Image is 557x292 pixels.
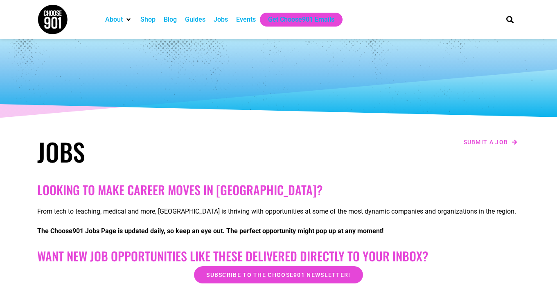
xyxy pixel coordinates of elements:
[164,15,177,25] a: Blog
[214,15,228,25] a: Jobs
[37,249,520,263] h2: Want New Job Opportunities like these Delivered Directly to your Inbox?
[503,13,516,26] div: Search
[37,207,520,216] p: From tech to teaching, medical and more, [GEOGRAPHIC_DATA] is thriving with opportunities at some...
[268,15,334,25] a: Get Choose901 Emails
[206,272,350,278] span: Subscribe to the Choose901 newsletter!
[37,137,275,166] h1: Jobs
[140,15,156,25] a: Shop
[461,137,520,147] a: Submit a job
[37,227,383,235] strong: The Choose901 Jobs Page is updated daily, so keep an eye out. The perfect opportunity might pop u...
[101,13,492,27] nav: Main nav
[194,266,363,283] a: Subscribe to the Choose901 newsletter!
[236,15,256,25] a: Events
[101,13,136,27] div: About
[37,183,520,197] h2: Looking to make career moves in [GEOGRAPHIC_DATA]?
[185,15,205,25] a: Guides
[464,139,508,145] span: Submit a job
[105,15,123,25] a: About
